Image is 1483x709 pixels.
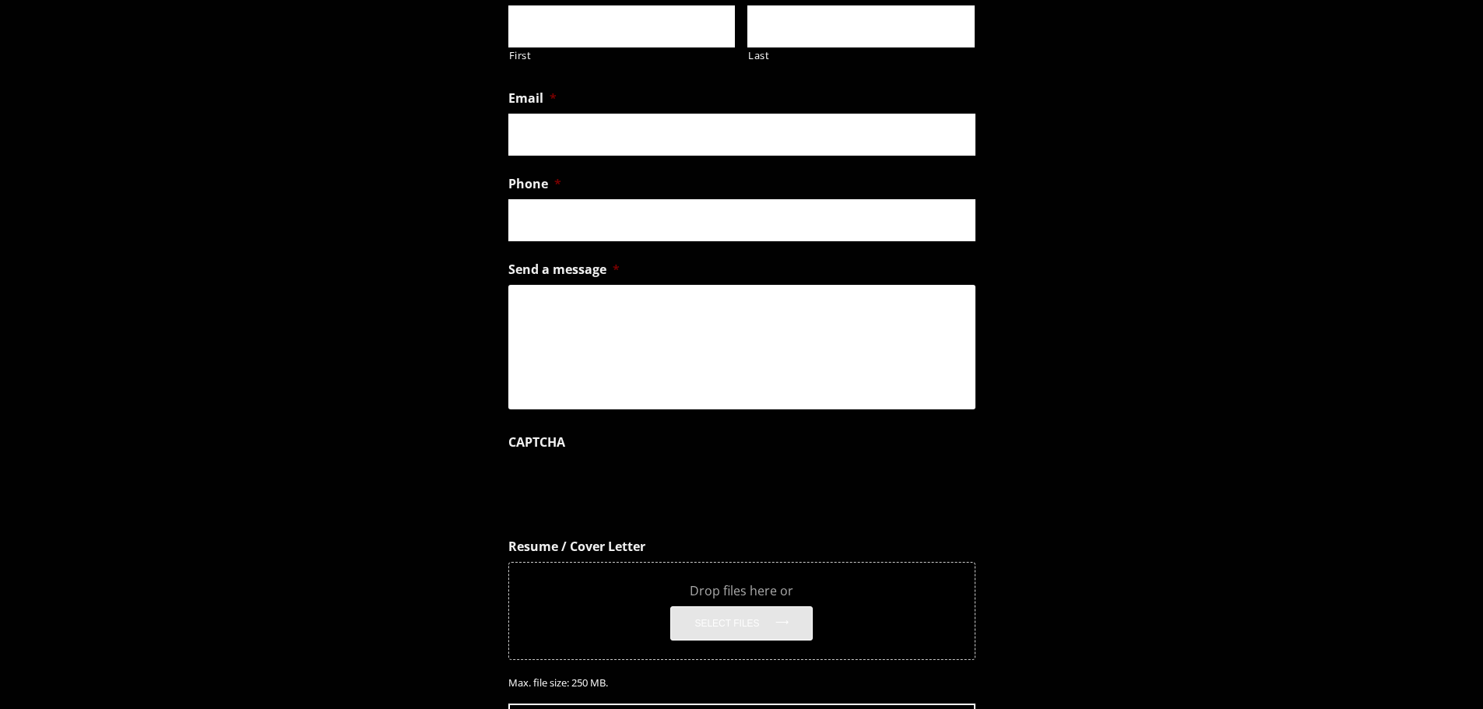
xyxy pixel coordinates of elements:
[1203,528,1483,709] iframe: Chat Widget
[748,48,975,64] label: Last
[670,606,812,641] button: select files, resume / cover letter
[508,434,565,451] label: CAPTCHA
[509,48,736,64] label: First
[508,176,561,192] label: Phone
[508,261,620,278] label: Send a message
[528,581,956,600] span: Drop files here or
[508,90,557,107] label: Email
[508,539,645,555] label: Resume / Cover Letter
[508,663,620,690] span: Max. file size: 250 MB.
[508,458,745,518] iframe: reCAPTCHA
